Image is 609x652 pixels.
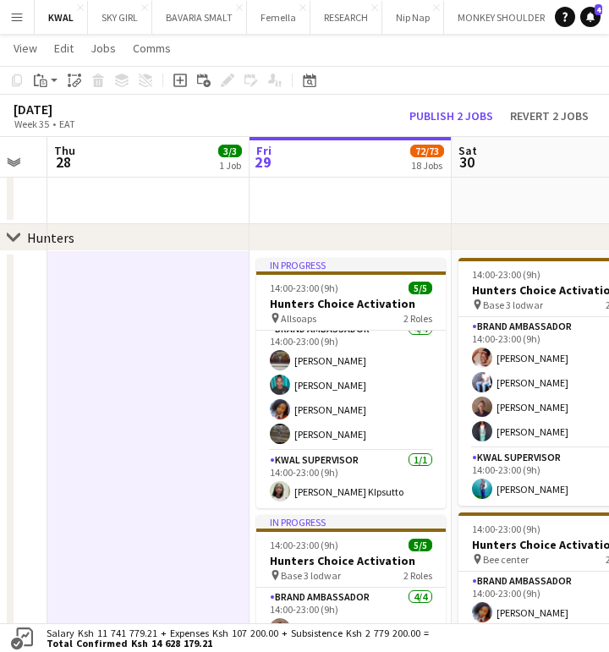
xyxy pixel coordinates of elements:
[411,159,443,172] div: 18 Jobs
[256,320,446,451] app-card-role: Brand Ambassador4/414:00-23:00 (9h)[PERSON_NAME][PERSON_NAME][PERSON_NAME][PERSON_NAME]
[256,296,446,311] h3: Hunters Choice Activation
[503,107,595,125] button: Revert 2 jobs
[403,107,500,125] button: Publish 2 jobs
[219,159,241,172] div: 1 Job
[59,118,75,130] div: EAT
[35,1,88,34] button: KWAL
[458,143,477,158] span: Sat
[91,41,116,56] span: Jobs
[444,1,559,34] button: MONKEY SHOULDER
[36,628,432,649] div: Salary Ksh 11 741 779.21 + Expenses Ksh 107 200.00 + Subsistence Ksh 2 779 200.00 =
[409,282,432,294] span: 5/5
[88,1,152,34] button: SKY GIRL
[281,312,316,325] span: Allsoaps
[256,515,446,529] div: In progress
[54,41,74,56] span: Edit
[472,268,540,281] span: 14:00-23:00 (9h)
[483,553,529,566] span: Bee center
[256,258,446,271] div: In progress
[84,37,123,59] a: Jobs
[456,152,477,172] span: 30
[310,1,382,34] button: RESEARCH
[281,569,341,582] span: Base 3 lodwar
[483,299,543,311] span: Base 3 lodwar
[47,638,429,649] span: Total Confirmed Ksh 14 628 179.21
[47,37,80,59] a: Edit
[409,539,432,551] span: 5/5
[410,145,444,157] span: 72/73
[14,41,37,56] span: View
[10,118,52,130] span: Week 35
[403,569,432,582] span: 2 Roles
[7,37,44,59] a: View
[270,539,338,551] span: 14:00-23:00 (9h)
[14,101,114,118] div: [DATE]
[382,1,444,34] button: Nip Nap
[403,312,432,325] span: 2 Roles
[126,37,178,59] a: Comms
[472,523,540,535] span: 14:00-23:00 (9h)
[52,152,75,172] span: 28
[595,4,602,15] span: 4
[54,143,75,158] span: Thu
[256,553,446,568] h3: Hunters Choice Activation
[256,258,446,508] app-job-card: In progress14:00-23:00 (9h)5/5Hunters Choice Activation Allsoaps2 RolesBrand Ambassador4/414:00-2...
[256,143,272,158] span: Fri
[152,1,247,34] button: BAVARIA SMALT
[256,451,446,508] app-card-role: KWAL SUPERVISOR1/114:00-23:00 (9h)[PERSON_NAME] KIpsutto
[27,229,74,246] div: Hunters
[580,7,601,27] a: 4
[270,282,338,294] span: 14:00-23:00 (9h)
[218,145,242,157] span: 3/3
[254,152,272,172] span: 29
[133,41,171,56] span: Comms
[247,1,310,34] button: Femella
